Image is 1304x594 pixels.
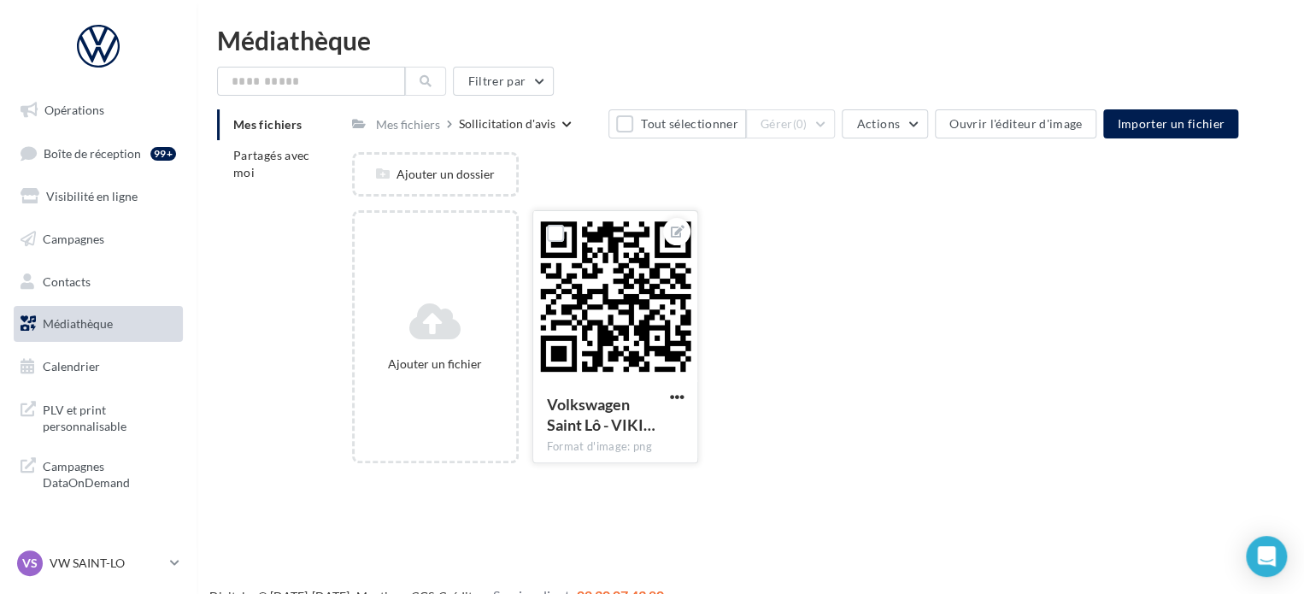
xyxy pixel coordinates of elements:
button: Tout sélectionner [608,109,745,138]
button: Filtrer par [453,67,554,96]
span: VS [22,555,38,572]
span: Campagnes DataOnDemand [43,455,176,491]
button: Importer un fichier [1103,109,1238,138]
span: Campagnes [43,232,104,246]
a: VS VW SAINT-LO [14,547,183,579]
div: Mes fichiers [376,116,440,133]
a: Calendrier [10,349,186,385]
p: VW SAINT-LO [50,555,163,572]
a: Boîte de réception99+ [10,135,186,172]
span: Contacts [43,273,91,288]
a: Médiathèque [10,306,186,342]
a: Campagnes DataOnDemand [10,448,186,498]
div: Open Intercom Messenger [1246,536,1287,577]
span: Actions [856,116,899,131]
div: Format d'image: png [547,439,684,455]
span: PLV et print personnalisable [43,398,176,435]
div: Ajouter un fichier [361,356,509,373]
div: 99+ [150,147,176,161]
span: Importer un fichier [1117,116,1225,131]
span: Médiathèque [43,316,113,331]
span: Partagés avec moi [233,148,310,179]
button: Ouvrir l'éditeur d'image [935,109,1096,138]
span: Calendrier [43,359,100,373]
button: Gérer(0) [746,109,836,138]
div: Ajouter un dossier [355,166,516,183]
div: Sollicitation d'avis [459,115,555,132]
a: Campagnes [10,221,186,257]
span: Visibilité en ligne [46,189,138,203]
span: Opérations [44,103,104,117]
span: (0) [793,117,808,131]
a: PLV et print personnalisable [10,391,186,442]
div: Médiathèque [217,27,1283,53]
button: Actions [842,109,927,138]
span: Boîte de réception [44,145,141,160]
a: Opérations [10,92,186,128]
a: Contacts [10,264,186,300]
a: Visibilité en ligne [10,179,186,215]
span: Mes fichiers [233,117,302,132]
span: Volkswagen Saint Lô - VIKINGS AUTO - Saint-Lô - 50000 - QR code sollicitation avis Google [547,395,655,434]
